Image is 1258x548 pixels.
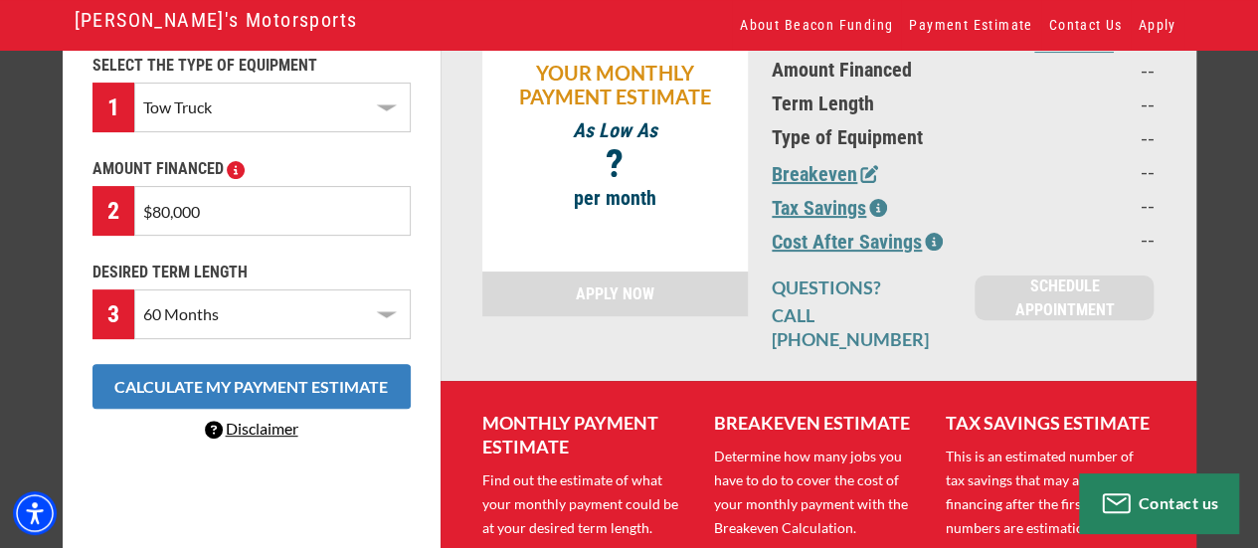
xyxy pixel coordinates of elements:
p: -- [1008,227,1154,251]
p: -- [1008,58,1154,82]
p: MONTHLY PAYMENT ESTIMATE [482,411,690,458]
p: QUESTIONS? [772,275,951,299]
p: As Low As [492,118,739,142]
button: Contact us [1079,473,1238,533]
p: BREAKEVEN ESTIMATE [714,411,922,435]
div: 1 [92,83,135,132]
p: TAX SAVINGS ESTIMATE [946,411,1154,435]
div: 3 [92,289,135,339]
p: -- [1008,159,1154,183]
span: Contact us [1139,493,1219,512]
p: CALL [PHONE_NUMBER] [772,303,951,351]
p: Type of Equipment [772,125,985,149]
p: ? [492,152,739,176]
a: SCHEDULE APPOINTMENT [975,275,1154,320]
input: $ [134,186,410,236]
p: -- [1008,125,1154,149]
p: Amount Financed [772,58,985,82]
a: APPLY NOW [482,272,749,316]
a: [PERSON_NAME]'s Motorsports [75,3,358,37]
p: per month [492,186,739,210]
div: Accessibility Menu [13,491,57,535]
a: Disclaimer [205,419,298,438]
button: Cost After Savings [772,227,943,257]
p: -- [1008,193,1154,217]
p: -- [1008,91,1154,115]
p: Determine how many jobs you have to do to cover the cost of your monthly payment with the Breakev... [714,445,922,540]
p: SELECT THE TYPE OF EQUIPMENT [92,54,411,78]
p: YOUR MONTHLY PAYMENT ESTIMATE [492,61,739,108]
button: Tax Savings [772,193,887,223]
p: Term Length [772,91,985,115]
p: AMOUNT FINANCED [92,157,411,181]
p: Find out the estimate of what your monthly payment could be at your desired term length. [482,468,690,540]
p: DESIRED TERM LENGTH [92,261,411,284]
button: CALCULATE MY PAYMENT ESTIMATE [92,364,411,409]
p: This is an estimated number of tax savings that may apply to your financing after the first year.... [946,445,1154,540]
div: 2 [92,186,135,236]
button: Breakeven [772,159,878,189]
